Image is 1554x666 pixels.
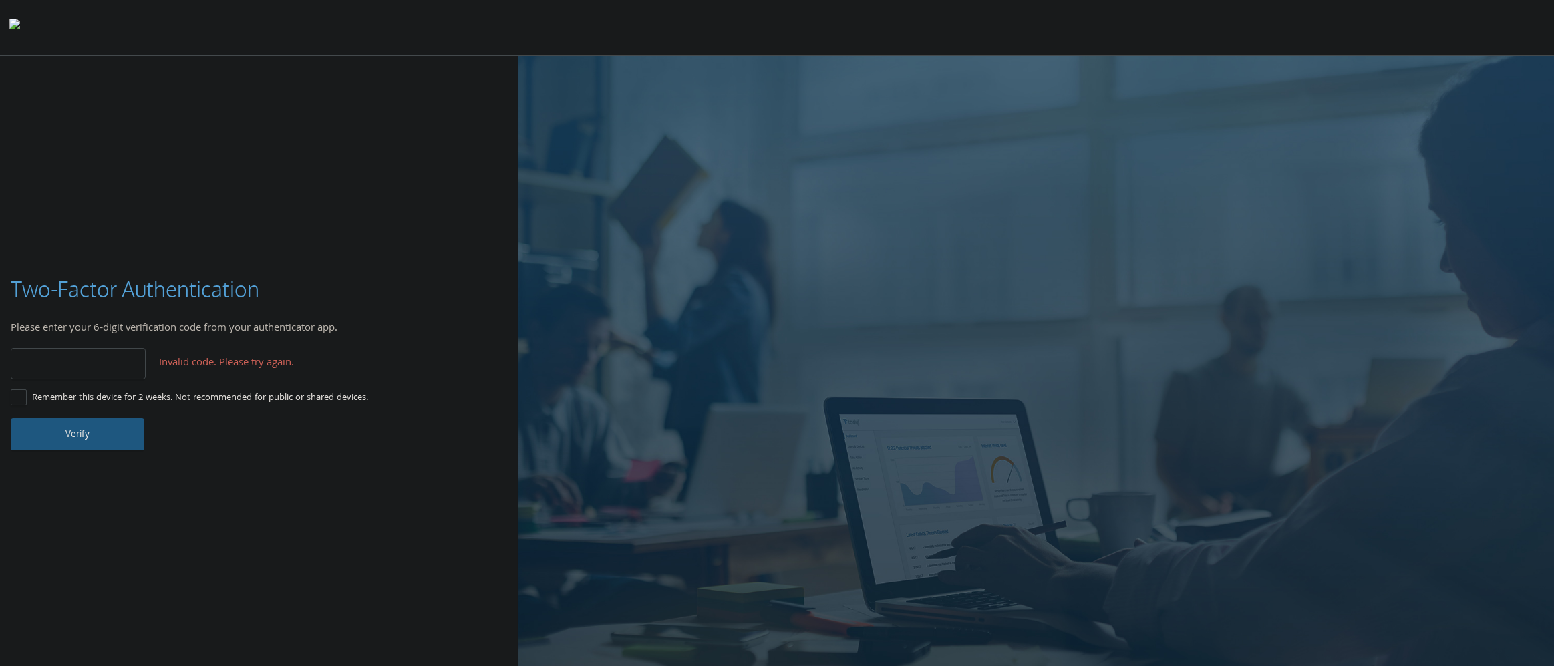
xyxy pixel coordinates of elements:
button: Verify [11,418,144,450]
img: todyl-logo-dark.svg [9,14,20,41]
div: Please enter your 6-digit verification code from your authenticator app. [11,321,507,338]
label: Remember this device for 2 weeks. Not recommended for public or shared devices. [11,390,368,407]
span: Invalid code. Please try again. [159,355,294,373]
h3: Two-Factor Authentication [11,275,259,305]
